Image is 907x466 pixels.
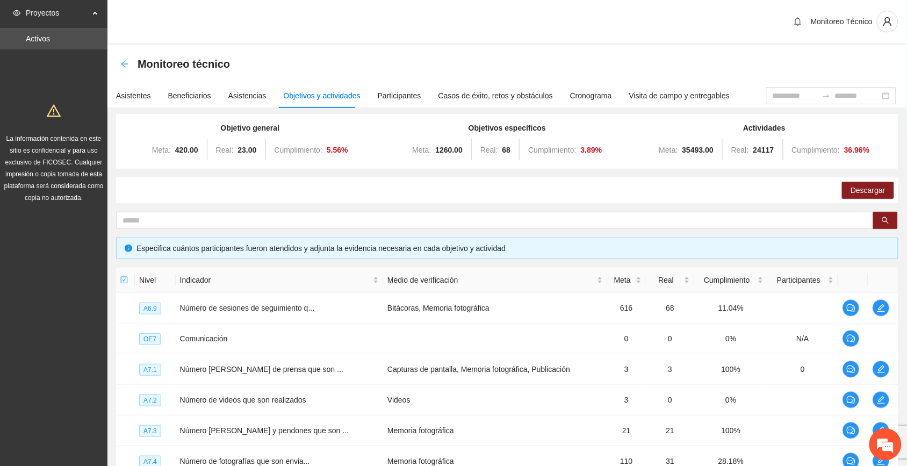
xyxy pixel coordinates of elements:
td: 0% [694,324,767,354]
span: edit [873,365,889,374]
td: 21 [607,415,646,446]
span: Monitoreo técnico [138,55,230,73]
td: 0 [646,385,694,415]
button: search [873,212,898,229]
button: edit [873,299,890,317]
span: edit [873,426,889,435]
td: 100% [694,354,767,385]
span: Cumplimiento: [792,146,840,154]
span: Proyectos [26,2,89,24]
span: edit [873,396,889,404]
span: OE7 [139,333,161,345]
span: edit [873,457,889,465]
span: Participantes [772,274,826,286]
span: Real: [216,146,234,154]
button: comment [843,361,860,378]
strong: 1260.00 [435,146,463,154]
span: Real: [731,146,749,154]
td: 11.04% [694,293,767,324]
th: Participantes [768,268,838,293]
td: Videos [383,385,607,415]
td: Bitácoras, Memoria fotográfica [383,293,607,324]
div: Asistencias [228,90,267,102]
span: user [877,17,898,26]
td: N/A [768,324,838,354]
span: Número de fotografías que son envia... [180,457,310,465]
td: 3 [646,354,694,385]
td: 0% [694,385,767,415]
td: Memoria fotográfica [383,415,607,446]
span: Real [650,274,682,286]
span: Indicador [180,274,371,286]
span: arrow-left [120,60,129,68]
td: 0 [607,324,646,354]
span: Descargar [851,184,886,196]
span: bell [790,17,806,26]
span: to [822,91,831,100]
button: Descargar [842,182,894,199]
th: Real [646,268,694,293]
th: Nivel [135,268,176,293]
strong: Actividades [743,124,786,132]
div: Chatee con nosotros ahora [56,55,181,69]
td: 0 [768,354,838,385]
span: A7.2 [139,395,161,406]
td: 100% [694,415,767,446]
span: Medio de verificación [387,274,595,286]
td: 68 [646,293,694,324]
strong: 420.00 [175,146,198,154]
th: Indicador [176,268,383,293]
strong: 3.89 % [581,146,602,154]
div: Asistentes [116,90,151,102]
div: Participantes [378,90,421,102]
span: Cumplimiento [699,274,755,286]
button: user [877,11,898,32]
td: Número de videos que son realizados [176,385,383,415]
div: Back [120,60,129,69]
span: Número [PERSON_NAME] y pendones que son ... [180,426,349,435]
th: Medio de verificación [383,268,607,293]
strong: 35493.00 [682,146,714,154]
div: Casos de éxito, retos y obstáculos [438,90,553,102]
button: bell [789,13,807,30]
span: Meta: [659,146,678,154]
span: search [882,217,889,225]
td: Comunicación [176,324,383,354]
span: A7.3 [139,425,161,437]
button: comment [843,330,860,347]
strong: Objetivos específicos [469,124,546,132]
span: A7.1 [139,364,161,376]
button: comment [843,391,860,408]
strong: 5.56 % [327,146,348,154]
span: Cumplimiento: [528,146,576,154]
span: Número de sesiones de seguimiento q... [180,304,315,312]
span: swap-right [822,91,831,100]
div: Especifica cuántos participantes fueron atendidos y adjunta la evidencia necesaria en cada objeti... [136,242,890,254]
span: Meta [611,274,634,286]
th: Meta [607,268,646,293]
td: 21 [646,415,694,446]
span: Meta: [412,146,431,154]
strong: 36.96 % [844,146,870,154]
div: Beneficiarios [168,90,211,102]
span: info-circle [125,245,132,252]
div: Objetivos y actividades [284,90,361,102]
strong: 68 [502,146,511,154]
a: Activos [26,34,50,43]
td: 0 [646,324,694,354]
td: 3 [607,354,646,385]
button: comment [843,422,860,439]
span: eye [13,9,20,17]
div: Cronograma [570,90,612,102]
td: Capturas de pantalla, Memoria fotográfica, Publicación [383,354,607,385]
button: edit [873,361,890,378]
strong: Objetivo general [220,124,279,132]
div: Visita de campo y entregables [629,90,730,102]
span: La información contenida en este sitio es confidencial y para uso exclusivo de FICOSEC. Cualquier... [4,135,104,202]
strong: 23.00 [237,146,256,154]
span: Número [PERSON_NAME] de prensa que son ... [180,365,343,374]
span: warning [47,104,61,118]
span: A6.9 [139,303,161,314]
div: Minimizar ventana de chat en vivo [176,5,202,31]
textarea: Escriba su mensaje y pulse “Intro” [5,293,205,331]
